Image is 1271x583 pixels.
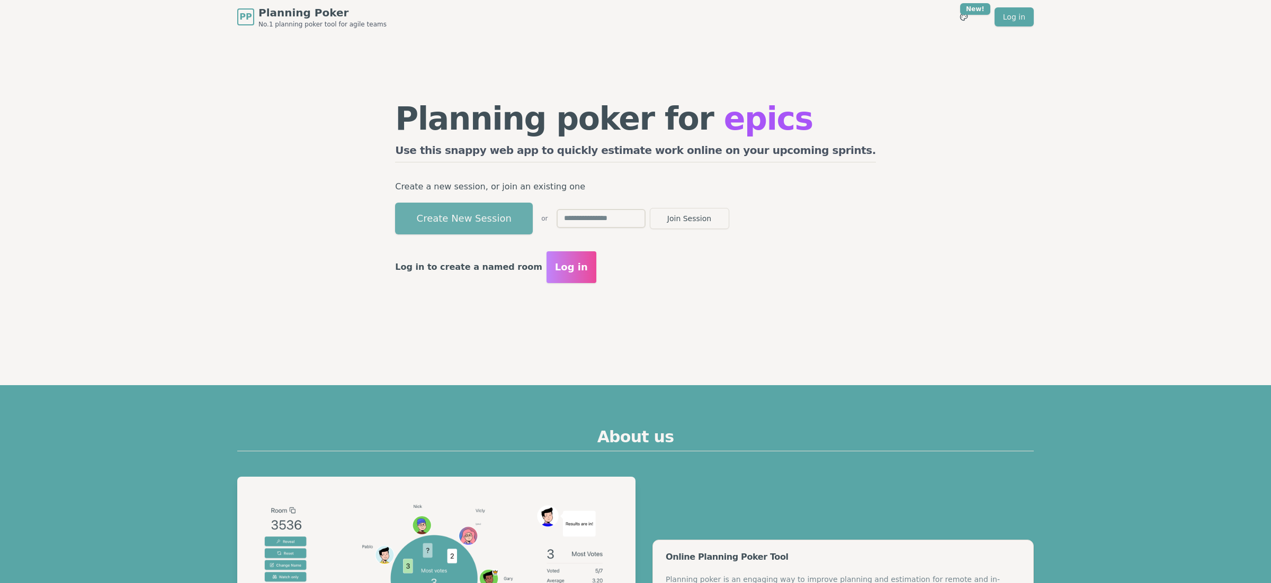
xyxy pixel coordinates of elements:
[555,260,588,275] span: Log in
[237,427,1034,451] h2: About us
[258,20,387,29] span: No.1 planning poker tool for agile teams
[541,214,548,223] span: or
[995,7,1034,26] a: Log in
[960,3,990,15] div: New!
[395,260,542,275] p: Log in to create a named room
[395,179,876,194] p: Create a new session, or join an existing one
[239,11,252,23] span: PP
[954,7,973,26] button: New!
[395,203,533,234] button: Create New Session
[395,143,876,162] h2: Use this snappy web app to quickly estimate work online on your upcoming sprints.
[666,553,1021,561] div: Online Planning Poker Tool
[258,5,387,20] span: Planning Poker
[547,251,596,283] button: Log in
[237,5,387,29] a: PPPlanning PokerNo.1 planning poker tool for agile teams
[724,100,813,137] span: epics
[395,103,876,134] h1: Planning poker for
[650,208,729,229] button: Join Session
